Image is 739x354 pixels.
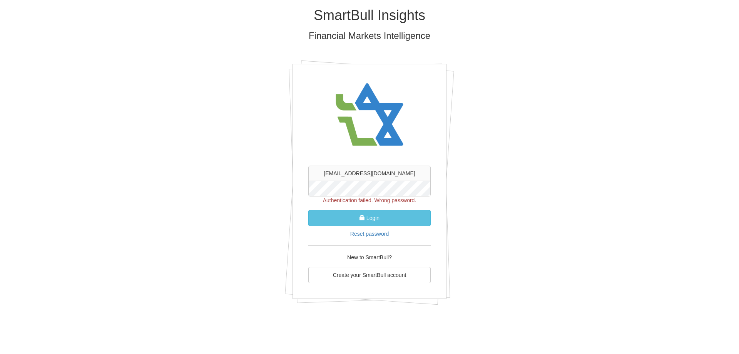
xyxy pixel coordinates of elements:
h3: Financial Markets Intelligence [144,31,595,41]
img: avatar [331,76,408,154]
p: Authentication failed. Wrong password. [308,196,431,204]
span: New to SmartBull? [347,254,392,260]
input: username [308,166,431,181]
h1: SmartBull Insights [144,8,595,23]
a: Create your SmartBull account [308,267,431,283]
a: Reset password [350,231,389,237]
button: Login [308,210,431,226]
